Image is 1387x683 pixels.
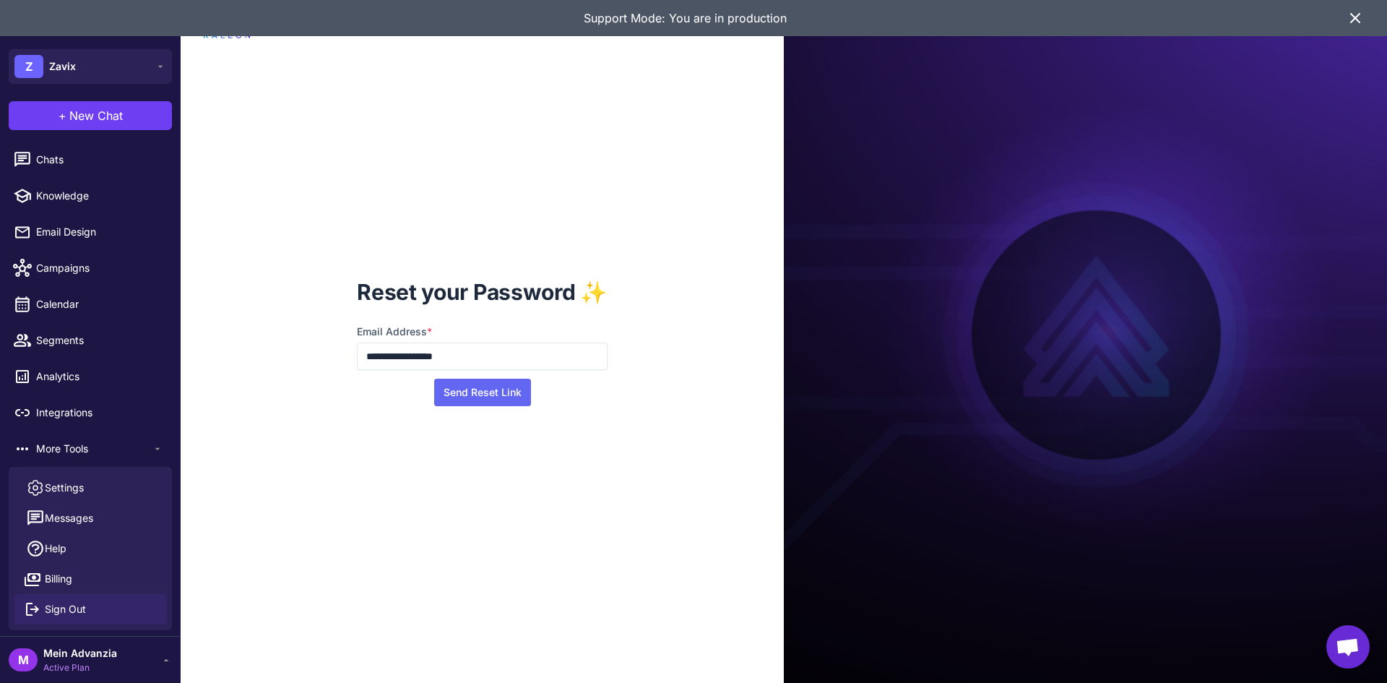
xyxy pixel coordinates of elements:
[45,541,66,557] span: Help
[43,661,117,674] span: Active Plan
[45,601,86,617] span: Sign Out
[36,152,163,168] span: Chats
[36,224,163,240] span: Email Design
[9,49,172,84] button: ZZavix
[45,510,93,526] span: Messages
[6,145,175,175] a: Chats
[36,296,163,312] span: Calendar
[36,441,152,457] span: More Tools
[357,324,608,340] label: Email Address
[36,405,163,421] span: Integrations
[59,107,66,124] span: +
[9,648,38,671] div: M
[14,503,166,533] button: Messages
[14,55,43,78] div: Z
[9,101,172,130] button: +New Chat
[36,188,163,204] span: Knowledge
[6,217,175,247] a: Email Design
[357,278,608,306] h1: Reset your Password ✨
[14,533,166,564] a: Help
[36,369,163,385] span: Analytics
[6,361,175,392] a: Analytics
[43,645,117,661] span: Mein Advanzia
[6,289,175,319] a: Calendar
[45,571,72,587] span: Billing
[69,107,123,124] span: New Chat
[14,594,166,624] button: Sign Out
[49,59,76,74] span: Zavix
[6,325,175,356] a: Segments
[45,480,84,496] span: Settings
[36,260,163,276] span: Campaigns
[6,253,175,283] a: Campaigns
[6,181,175,211] a: Knowledge
[434,379,531,406] button: Send Reset Link
[6,398,175,428] a: Integrations
[36,332,163,348] span: Segments
[1326,625,1370,669] a: Open chat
